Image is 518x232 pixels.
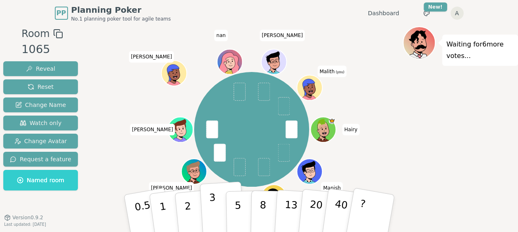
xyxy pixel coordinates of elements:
[26,65,55,73] span: Reveal
[4,222,46,227] span: Last updated: [DATE]
[3,134,78,148] button: Change Avatar
[419,6,434,21] button: New!
[450,7,464,20] button: A
[4,214,43,221] button: Version0.9.2
[214,30,228,41] span: Click to change your name
[3,170,78,190] button: Named room
[149,182,194,193] span: Click to change your name
[56,8,66,18] span: PP
[260,30,305,41] span: Click to change your name
[3,61,78,76] button: Reveal
[3,79,78,94] button: Reset
[10,155,71,163] span: Request a feature
[3,152,78,167] button: Request a feature
[71,4,171,16] span: Planning Poker
[12,214,43,221] span: Version 0.9.2
[446,39,514,62] p: Waiting for 6 more votes...
[28,83,54,91] span: Reset
[3,97,78,112] button: Change Name
[317,65,346,77] span: Click to change your name
[321,182,343,193] span: Click to change your name
[424,2,447,12] div: New!
[20,119,62,127] span: Watch only
[15,101,66,109] span: Change Name
[368,9,399,17] a: Dashboard
[328,118,335,124] span: Hairy is the host
[21,41,63,58] div: 1065
[14,137,67,145] span: Change Avatar
[342,124,359,135] span: Click to change your name
[55,4,171,22] a: PPPlanning PokerNo.1 planning poker tool for agile teams
[130,124,175,135] span: Click to change your name
[298,76,321,100] button: Click to change your avatar
[17,176,64,184] span: Named room
[71,16,171,22] span: No.1 planning poker tool for agile teams
[335,70,345,74] span: (you)
[21,26,49,41] span: Room
[3,116,78,130] button: Watch only
[129,51,174,63] span: Click to change your name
